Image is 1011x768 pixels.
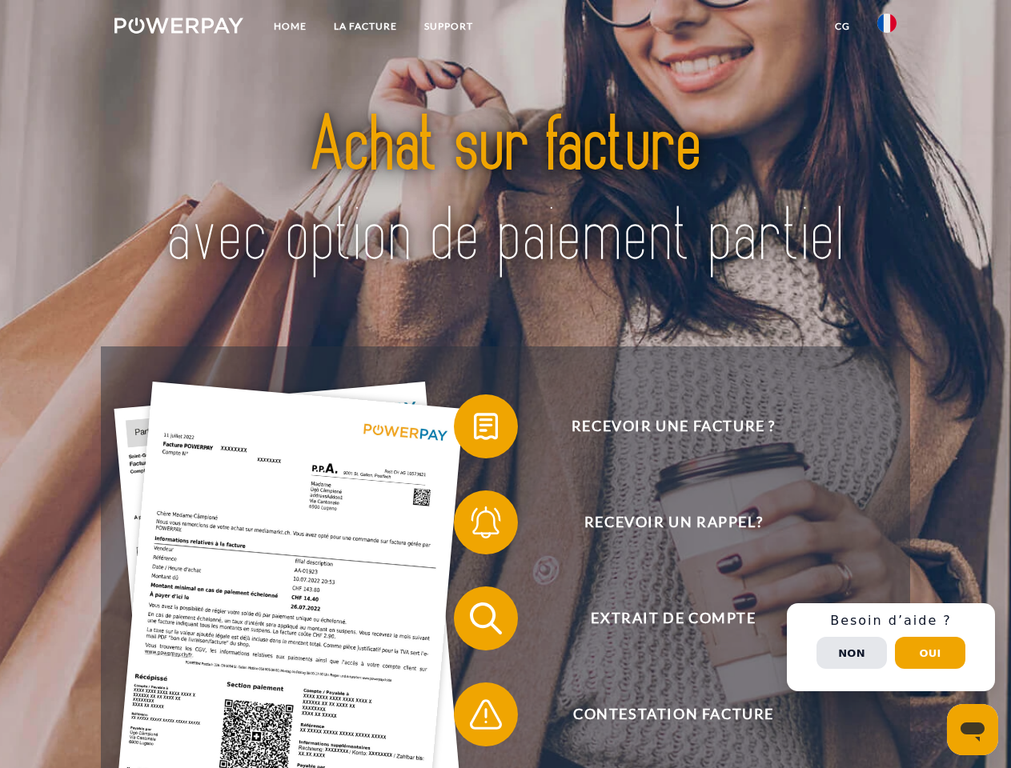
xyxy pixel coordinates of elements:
img: qb_bill.svg [466,406,506,446]
a: CG [821,12,864,41]
a: Support [411,12,487,41]
img: qb_warning.svg [466,694,506,734]
a: Home [260,12,320,41]
span: Contestation Facture [477,682,869,746]
button: Extrait de compte [454,586,870,650]
button: Contestation Facture [454,682,870,746]
span: Extrait de compte [477,586,869,650]
button: Recevoir un rappel? [454,490,870,554]
div: Schnellhilfe [787,603,995,691]
a: LA FACTURE [320,12,411,41]
h3: Besoin d’aide ? [796,613,985,629]
img: logo-powerpay-white.svg [114,18,243,34]
img: qb_search.svg [466,598,506,638]
iframe: Bouton de lancement de la fenêtre de messagerie [947,704,998,755]
button: Oui [895,637,965,669]
button: Non [816,637,887,669]
span: Recevoir une facture ? [477,394,869,458]
img: qb_bell.svg [466,502,506,542]
span: Recevoir un rappel? [477,490,869,554]
button: Recevoir une facture ? [454,394,870,458]
img: fr [877,14,897,33]
img: title-powerpay_fr.svg [153,77,858,306]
